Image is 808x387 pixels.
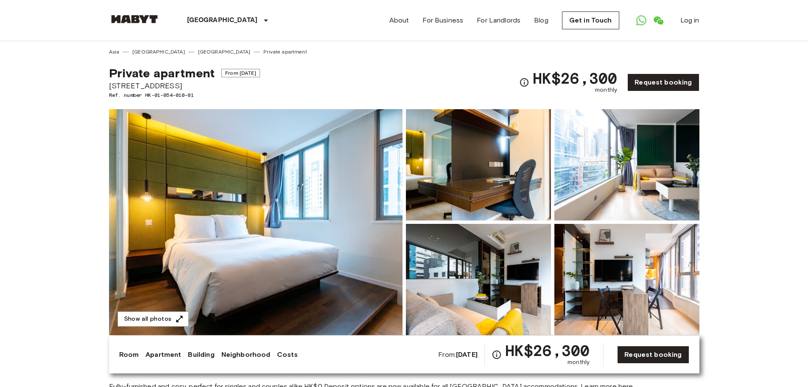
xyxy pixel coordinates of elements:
a: [GEOGRAPHIC_DATA] [132,48,185,56]
span: Private apartment [109,66,215,80]
a: Request booking [617,346,689,364]
p: [GEOGRAPHIC_DATA] [187,15,258,25]
a: Open WeChat [650,12,667,29]
span: From: [438,350,478,359]
img: Picture of unit HK-01-054-010-01 [554,224,699,335]
img: Marketing picture of unit HK-01-054-010-01 [109,109,403,335]
span: [STREET_ADDRESS] [109,80,260,91]
span: Ref. number HK-01-054-010-01 [109,91,260,99]
a: Log in [680,15,699,25]
a: Request booking [627,73,699,91]
img: Habyt [109,15,160,23]
a: Blog [534,15,548,25]
a: [GEOGRAPHIC_DATA] [198,48,251,56]
a: About [389,15,409,25]
a: Open WhatsApp [633,12,650,29]
a: Apartment [145,350,181,360]
svg: Check cost overview for full price breakdown. Please note that discounts apply to new joiners onl... [519,77,529,88]
a: Asia [109,48,120,56]
a: Neighborhood [221,350,271,360]
a: For Business [422,15,463,25]
img: Picture of unit HK-01-054-010-01 [406,109,551,220]
a: Private apartment [263,48,307,56]
span: HK$26,300 [533,71,617,86]
span: monthly [568,358,590,367]
a: Room [119,350,139,360]
img: Picture of unit HK-01-054-010-01 [406,224,551,335]
a: Get in Touch [562,11,619,29]
b: [DATE] [456,350,478,359]
button: Show all photos [117,311,189,327]
svg: Check cost overview for full price breakdown. Please note that discounts apply to new joiners onl... [492,350,502,360]
a: Building [188,350,214,360]
a: For Landlords [477,15,520,25]
span: monthly [595,86,617,94]
img: Picture of unit HK-01-054-010-01 [554,109,699,220]
span: From [DATE] [221,69,260,77]
a: Costs [277,350,298,360]
span: HK$26,300 [505,343,590,358]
